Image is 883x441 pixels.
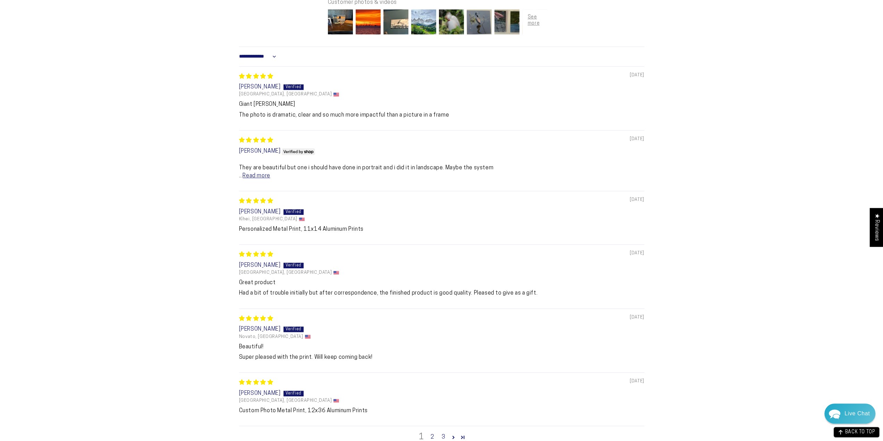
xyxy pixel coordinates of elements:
span: [PERSON_NAME] [239,263,281,268]
span: 5 star review [239,198,273,204]
span: BACK TO TOP [845,430,875,435]
p: Super pleased with the print. Will keep coming back! [239,354,644,361]
span: [GEOGRAPHIC_DATA], [GEOGRAPHIC_DATA] [239,92,332,97]
img: User picture [521,8,549,36]
img: US [299,218,305,221]
span: 5 star review [239,252,273,257]
span: [DATE] [630,314,644,321]
span: [PERSON_NAME] [239,84,281,90]
span: [GEOGRAPHIC_DATA], [GEOGRAPHIC_DATA] [239,398,332,404]
img: US [305,335,311,339]
span: 5 star review [239,316,273,322]
img: US [333,271,339,275]
span: [PERSON_NAME] [239,149,281,154]
p: They are beautiful but one i should have done in portrait and i did it in landscape. Maybe the sy... [239,164,644,180]
img: Verified by Shop [282,148,315,155]
img: User picture [438,8,465,36]
img: User picture [493,8,521,36]
span: Kīhei, [GEOGRAPHIC_DATA] [239,217,297,222]
span: [DATE] [630,378,644,384]
img: User picture [410,8,438,36]
b: Giant [PERSON_NAME] [239,101,644,108]
select: Sort dropdown [239,50,278,63]
span: [DATE] [630,72,644,78]
img: US [333,399,339,403]
span: [DATE] [630,136,644,142]
b: Beautiful! [239,343,644,351]
span: [PERSON_NAME] [239,391,281,396]
span: 5 star review [239,380,273,385]
span: [DATE] [630,250,644,256]
span: [DATE] [630,197,644,203]
span: [PERSON_NAME] [239,326,281,332]
div: Contact Us Directly [844,404,870,424]
span: [GEOGRAPHIC_DATA], [GEOGRAPHIC_DATA] [239,270,332,275]
span: 5 star review [239,74,273,79]
span: Novato, [GEOGRAPHIC_DATA] [239,334,303,340]
img: User picture [326,8,354,36]
a: Read more [243,173,270,179]
img: User picture [354,8,382,36]
img: US [333,93,339,96]
div: Chat widget toggle [824,404,875,424]
b: Great product [239,279,644,287]
span: [PERSON_NAME] [239,209,281,215]
p: The photo is dramatic, clear and so much more impactful than a picture in a frame [239,111,644,119]
img: User picture [382,8,410,36]
p: Custom Photo Metal Print, 12x36 Aluminum Prints [239,407,644,415]
p: Personalized Metal Print, 11x14 Aluminum Prints [239,226,644,233]
span: 5 star review [239,138,273,143]
div: Click to open Judge.me floating reviews tab [870,208,883,246]
img: User picture [465,8,493,36]
p: Had a bit of trouble initially but after correspondence, the finished product is good quality. Pl... [239,289,644,297]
